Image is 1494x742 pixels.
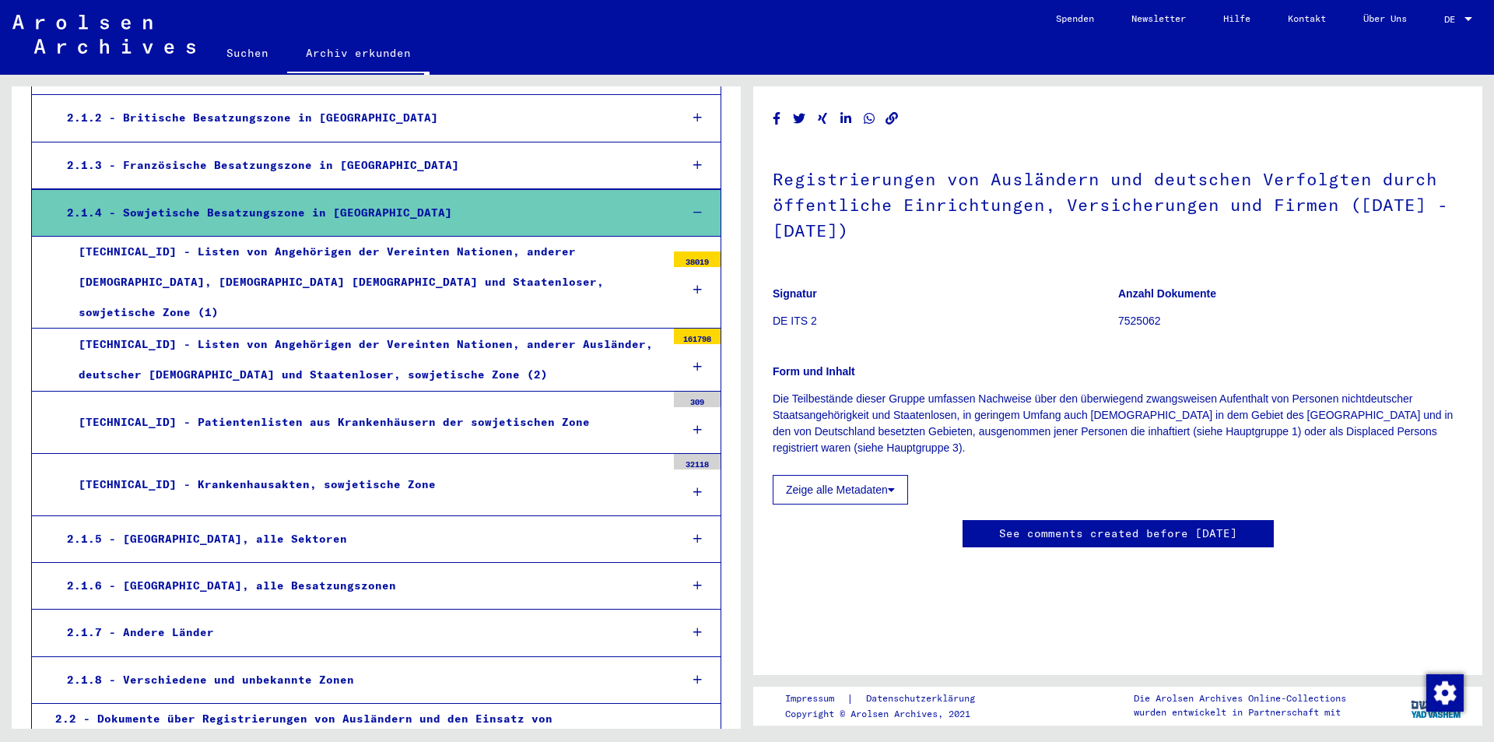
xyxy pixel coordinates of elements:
[838,109,854,128] button: Share on LinkedIn
[769,109,785,128] button: Share on Facebook
[208,34,287,72] a: Suchen
[12,15,195,54] img: Arolsen_neg.svg
[815,109,831,128] button: Share on Xing
[674,251,721,267] div: 38019
[854,691,994,707] a: Datenschutzerklärung
[1444,14,1461,25] span: DE
[674,454,721,469] div: 32118
[67,237,666,329] div: [TECHNICAL_ID] - Listen von Angehörigen der Vereinten Nationen, anderer [DEMOGRAPHIC_DATA], [DEMO...
[55,571,668,601] div: 2.1.6 - [GEOGRAPHIC_DATA], alle Besatzungszonen
[55,665,668,695] div: 2.1.8 - Verschiedene und unbekannte Zonen
[67,407,666,438] div: [TECHNICAL_ID] - Patientenlisten aus Krankenhäusern der sowjetischen Zone
[785,707,994,721] p: Copyright © Arolsen Archives, 2021
[785,691,847,707] a: Impressum
[55,150,668,181] div: 2.1.3 - Französische Besatzungszone in [GEOGRAPHIC_DATA]
[1426,673,1463,711] div: Zustimmung ändern
[1426,674,1464,712] img: Zustimmung ändern
[674,392,721,407] div: 309
[773,287,817,300] b: Signatur
[1118,313,1463,329] p: 7525062
[674,329,721,344] div: 161798
[785,691,994,707] div: |
[1408,686,1466,725] img: yv_logo.png
[773,143,1463,263] h1: Registrierungen von Ausländern und deutschen Verfolgten durch öffentliche Einrichtungen, Versiche...
[67,329,666,390] div: [TECHNICAL_ID] - Listen von Angehörigen der Vereinten Nationen, anderer Ausländer, deutscher [DEM...
[773,313,1117,329] p: DE ITS 2
[773,391,1463,456] p: Die Teilbestände dieser Gruppe umfassen Nachweise über den überwiegend zwangsweisen Aufenthalt vo...
[1134,691,1346,705] p: Die Arolsen Archives Online-Collections
[791,109,808,128] button: Share on Twitter
[55,198,668,228] div: 2.1.4 - Sowjetische Besatzungszone in [GEOGRAPHIC_DATA]
[999,526,1237,542] a: See comments created before [DATE]
[773,365,855,378] b: Form und Inhalt
[55,524,668,554] div: 2.1.5 - [GEOGRAPHIC_DATA], alle Sektoren
[55,103,668,133] div: 2.1.2 - Britische Besatzungszone in [GEOGRAPHIC_DATA]
[861,109,878,128] button: Share on WhatsApp
[67,469,666,500] div: [TECHNICAL_ID] - Krankenhausakten, sowjetische Zone
[773,475,908,505] button: Zeige alle Metadaten
[1118,287,1216,300] b: Anzahl Dokumente
[287,34,430,75] a: Archiv erkunden
[55,617,668,648] div: 2.1.7 - Andere Länder
[884,109,900,128] button: Copy link
[1134,705,1346,719] p: wurden entwickelt in Partnerschaft mit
